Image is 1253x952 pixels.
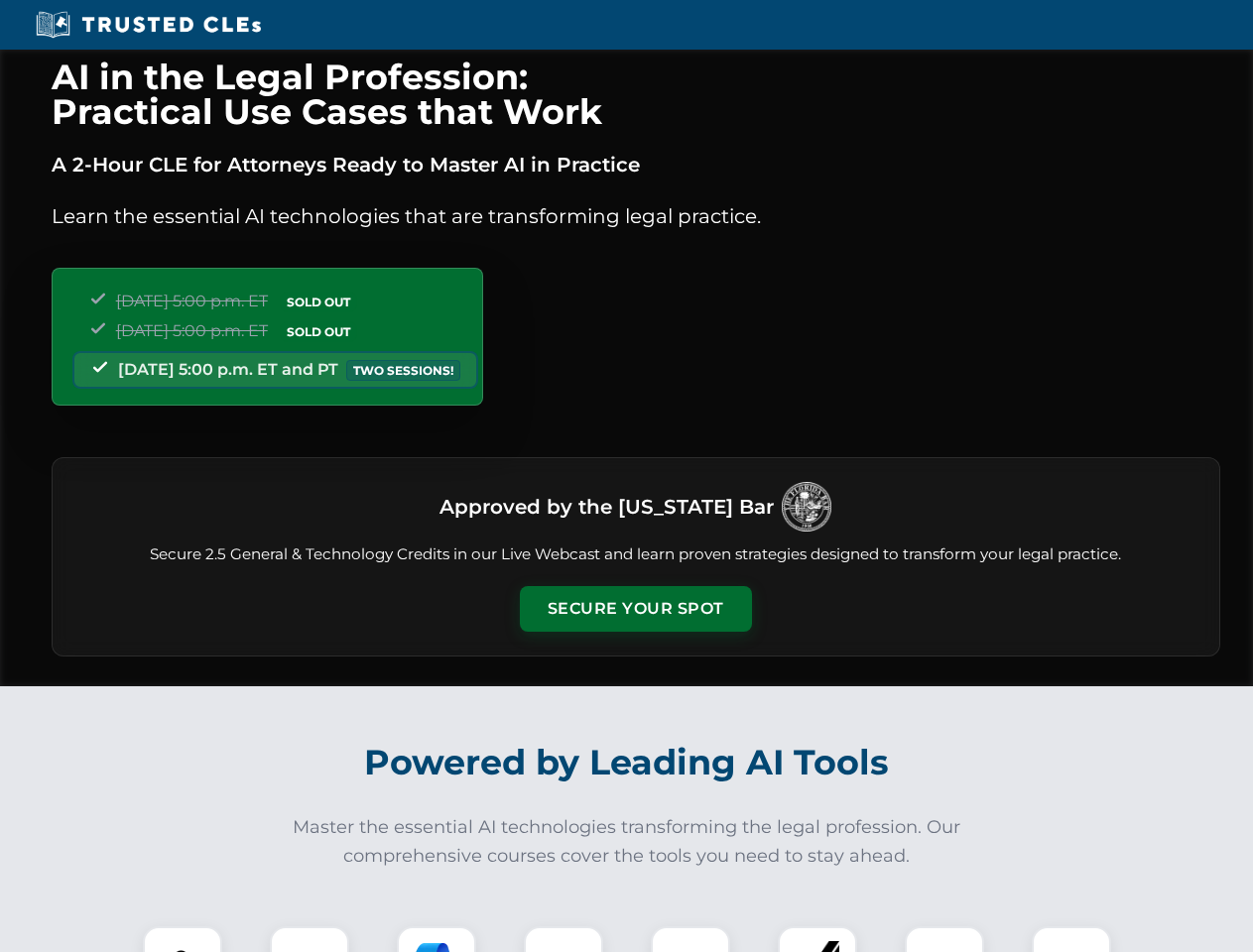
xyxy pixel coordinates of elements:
p: Secure 2.5 General & Technology Credits in our Live Webcast and learn proven strategies designed ... [76,543,1195,566]
p: Learn the essential AI technologies that are transforming legal practice. [52,200,1220,232]
span: SOLD OUT [280,321,357,342]
h3: Approved by the [US_STATE] Bar [439,489,774,525]
p: A 2-Hour CLE for Attorneys Ready to Master AI in Practice [52,149,1220,180]
button: Secure Your Spot [520,586,752,632]
img: Logo [782,482,831,532]
span: [DATE] 5:00 p.m. ET [116,321,268,340]
span: SOLD OUT [280,292,357,312]
img: Trusted CLEs [30,10,267,40]
span: [DATE] 5:00 p.m. ET [116,292,268,310]
h1: AI in the Legal Profession: Practical Use Cases that Work [52,59,1220,129]
h2: Powered by Leading AI Tools [77,728,1177,797]
p: Master the essential AI technologies transforming the legal profession. Our comprehensive courses... [280,813,974,871]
